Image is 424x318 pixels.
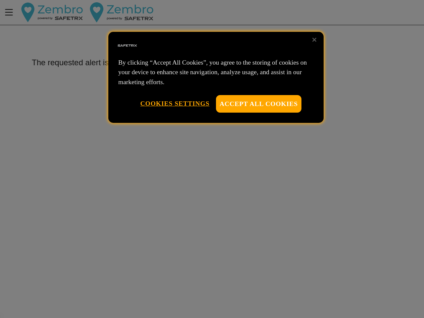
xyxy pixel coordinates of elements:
button: Close [307,32,322,47]
p: By clicking “Accept All Cookies”, you agree to the storing of cookies on your device to enhance s... [118,58,314,87]
button: Cookies Settings [140,95,209,112]
div: Privacy [108,32,324,123]
img: Safe Tracks [117,35,138,56]
button: Accept All Cookies [216,95,301,113]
